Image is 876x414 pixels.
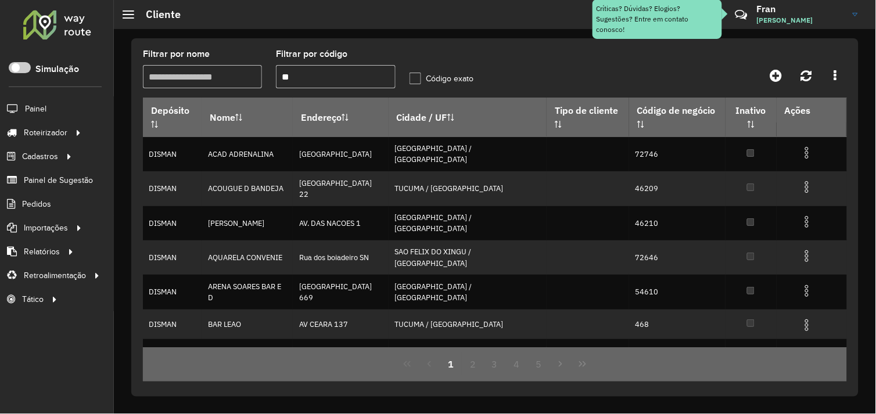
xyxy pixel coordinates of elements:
[35,62,79,76] label: Simulação
[22,198,51,210] span: Pedidos
[506,353,528,375] button: 4
[729,2,754,27] a: Contato Rápido
[629,206,726,240] td: 46210
[202,98,293,137] th: Nome
[389,240,547,275] td: SAO FELIX DO XINGU / [GEOGRAPHIC_DATA]
[629,309,726,339] td: 468
[293,137,389,171] td: [GEOGRAPHIC_DATA]
[389,339,547,373] td: SAO FELIX DO XINGU / [GEOGRAPHIC_DATA]
[389,171,547,206] td: TUCUMA / [GEOGRAPHIC_DATA]
[22,150,58,163] span: Cadastros
[143,206,202,240] td: DISMAN
[629,98,726,137] th: Código de negócio
[25,103,46,115] span: Painel
[726,98,777,137] th: Inativo
[629,240,726,275] td: 72646
[24,246,60,258] span: Relatórios
[389,98,547,137] th: Cidade / UF
[293,240,389,275] td: Rua dos boiadeiro SN
[757,3,844,15] h3: Fran
[202,171,293,206] td: ACOUGUE D BANDEJA
[24,269,86,282] span: Retroalimentação
[547,98,629,137] th: Tipo de cliente
[389,309,547,339] td: TUCUMA / [GEOGRAPHIC_DATA]
[202,240,293,275] td: AQUARELA CONVENIE
[143,275,202,309] td: DISMAN
[143,98,202,137] th: Depósito
[293,275,389,309] td: [GEOGRAPHIC_DATA] 669
[572,353,594,375] button: Last Page
[410,73,474,85] label: Código exato
[202,339,293,373] td: BAR DA [PERSON_NAME]
[629,137,726,171] td: 72746
[440,353,462,375] button: 1
[462,353,484,375] button: 2
[629,275,726,309] td: 54610
[22,293,44,305] span: Tático
[134,8,181,21] h2: Cliente
[24,174,93,186] span: Painel de Sugestão
[484,353,506,375] button: 3
[293,309,389,339] td: AV CEARA 137
[293,171,389,206] td: [GEOGRAPHIC_DATA] 22
[143,47,210,61] label: Filtrar por nome
[389,137,547,171] td: [GEOGRAPHIC_DATA] / [GEOGRAPHIC_DATA]
[202,137,293,171] td: ACAD ADRENALINA
[143,171,202,206] td: DISMAN
[389,275,547,309] td: [GEOGRAPHIC_DATA] / [GEOGRAPHIC_DATA]
[143,309,202,339] td: DISMAN
[293,339,389,373] td: R BELA VISTA 289
[143,339,202,373] td: DISMAN
[143,240,202,275] td: DISMAN
[757,15,844,26] span: [PERSON_NAME]
[550,353,572,375] button: Next Page
[276,47,347,61] label: Filtrar por código
[24,222,68,234] span: Importações
[528,353,550,375] button: 5
[629,339,726,373] td: 146
[629,171,726,206] td: 46209
[293,98,389,137] th: Endereço
[202,206,293,240] td: [PERSON_NAME]
[24,127,67,139] span: Roteirizador
[202,309,293,339] td: BAR LEAO
[293,206,389,240] td: AV. DAS NACOES 1
[143,137,202,171] td: DISMAN
[202,275,293,309] td: ARENA SOARES BAR E D
[389,206,547,240] td: [GEOGRAPHIC_DATA] / [GEOGRAPHIC_DATA]
[777,98,846,123] th: Ações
